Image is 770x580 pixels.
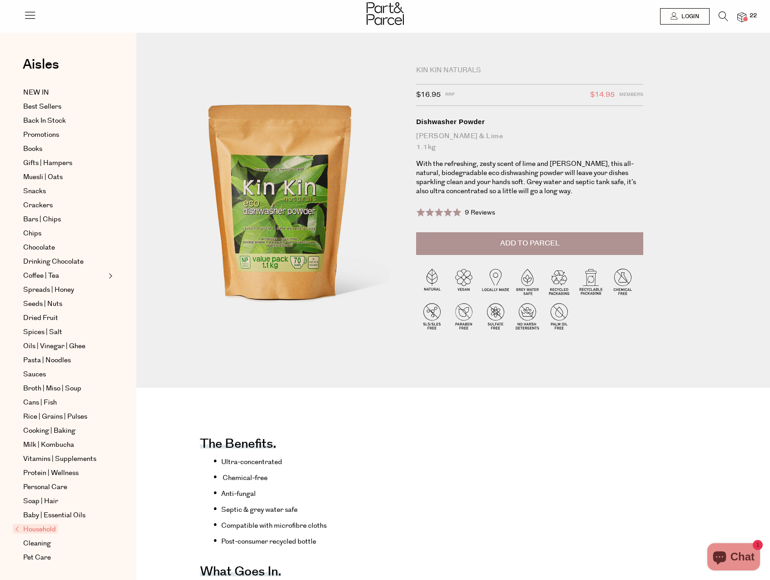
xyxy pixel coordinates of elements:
span: Crackers [23,200,53,211]
span: 9 Reviews [465,208,495,217]
a: Dried Fruit [23,313,106,324]
span: Personal Care [23,482,67,493]
li: Chemical-free [214,471,568,484]
img: Dishwasher Powder [164,69,402,351]
span: Books [23,144,42,155]
img: P_P-ICONS-Live_Bec_V11_Sulfate_Free.svg [480,300,512,332]
li: Compatible with microfibre cloths [214,519,568,531]
span: Seeds | Nuts [23,299,62,310]
span: Dried Fruit [23,313,58,324]
img: P_P-ICONS-Live_Bec_V11_SLS-SLES_Free.svg [416,300,448,332]
a: Broth | Miso | Soup [23,383,106,394]
a: Gifts | Hampers [23,158,106,169]
span: $14.95 [590,89,615,101]
span: Promotions [23,130,59,140]
a: Spices | Salt [23,327,106,338]
span: Bars | Chips [23,214,61,225]
a: Rice | Grains | Pulses [23,411,106,422]
span: Chips [23,228,41,239]
div: Kin Kin Naturals [416,66,643,75]
img: P_P-ICONS-Live_Bec_V11_Chemical_Free.svg [607,265,639,297]
inbox-online-store-chat: Shopify online store chat [705,543,763,573]
a: Muesli | Oats [23,172,106,183]
img: P_P-ICONS-Live_Bec_V11_Paraben_Free.svg [448,300,480,332]
span: Muesli | Oats [23,172,63,183]
img: P_P-ICONS-Live_Bec_V11_Natural.svg [416,265,448,297]
span: $16.95 [416,89,441,101]
a: Cooking | Baking [23,425,106,436]
span: Oils | Vinegar | Ghee [23,341,85,352]
a: Promotions [23,130,106,140]
img: Part&Parcel [367,2,404,25]
span: Baby | Essential Oils [23,510,85,521]
span: Login [679,13,699,20]
img: P_P-ICONS-Live_Bec_V11_Recycle_Packaging.svg [543,265,575,297]
p: With the refreshing, zesty scent of lime and [PERSON_NAME], this all-natural, biodegradable eco d... [416,160,643,196]
span: Spices | Salt [23,327,62,338]
span: Pasta | Noodles [23,355,71,366]
img: P_P-ICONS-Live_Bec_V11_No_Harsh_Detergents.svg [512,300,543,332]
span: Members [619,89,643,101]
a: Bars | Chips [23,214,106,225]
img: P_P-ICONS-Live_Bec_V11_Grey_Water_Safe.svg [512,265,543,297]
a: Milk | Kombucha [23,440,106,450]
span: Soap | Hair [23,496,58,507]
span: Cans | Fish [23,397,57,408]
span: NEW IN [23,87,49,98]
a: Protein | Wellness [23,468,106,479]
a: Chips [23,228,106,239]
span: Pet Care [23,552,51,563]
a: Drinking Chocolate [23,256,106,267]
span: Best Sellers [23,101,61,112]
span: Household [13,524,58,534]
li: Ultra-concentrated [214,455,568,468]
span: Add to Parcel [500,238,560,249]
li: Septic & grey water safe [214,503,568,515]
div: Dishwasher Powder [416,117,643,126]
span: Milk | Kombucha [23,440,74,450]
span: Gifts | Hampers [23,158,72,169]
li: Post-consumer recycled bottle [214,535,568,547]
a: Spreads | Honey [23,285,106,295]
span: Sauces [23,369,46,380]
span: 22 [747,12,759,20]
span: Protein | Wellness [23,468,79,479]
a: Vitamins | Supplements [23,454,106,465]
a: Soap | Hair [23,496,106,507]
img: P_P-ICONS-Live_Bec_V11_Locally_Made_2.svg [480,265,512,297]
span: Vitamins | Supplements [23,454,96,465]
a: Pet Care [23,552,106,563]
a: Pasta | Noodles [23,355,106,366]
a: Oils | Vinegar | Ghee [23,341,106,352]
li: Anti-fungal [214,487,568,500]
span: Coffee | Tea [23,270,59,281]
a: Crackers [23,200,106,211]
a: Cleaning [23,538,106,549]
span: Back In Stock [23,115,66,126]
a: Aisles [23,58,59,80]
a: Baby | Essential Oils [23,510,106,521]
span: Drinking Chocolate [23,256,84,267]
button: Add to Parcel [416,232,643,255]
a: Seeds | Nuts [23,299,106,310]
img: P_P-ICONS-Live_Bec_V11_Vegan.svg [448,265,480,297]
span: Cleaning [23,538,51,549]
a: Coffee | Tea [23,270,106,281]
a: Back In Stock [23,115,106,126]
a: Household [15,524,106,535]
a: Best Sellers [23,101,106,112]
span: Snacks [23,186,46,197]
h4: What Goes In. [200,570,281,576]
div: [PERSON_NAME] & Lime 1.1kg [416,131,643,153]
span: Cooking | Baking [23,425,75,436]
span: Chocolate [23,242,55,253]
a: Cans | Fish [23,397,106,408]
a: Chocolate [23,242,106,253]
a: Books [23,144,106,155]
span: Rice | Grains | Pulses [23,411,87,422]
a: Login [660,8,710,25]
a: Personal Care [23,482,106,493]
span: Broth | Miso | Soup [23,383,81,394]
span: Aisles [23,55,59,75]
span: Spreads | Honey [23,285,74,295]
